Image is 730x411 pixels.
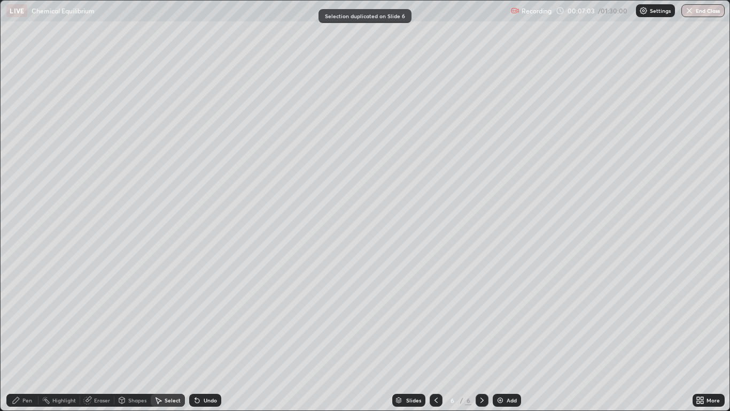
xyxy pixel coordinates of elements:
[52,398,76,403] div: Highlight
[496,396,504,405] img: add-slide-button
[706,398,720,403] div: More
[406,398,421,403] div: Slides
[650,8,671,13] p: Settings
[22,398,32,403] div: Pen
[465,395,471,405] div: 6
[685,6,694,15] img: end-class-cross
[511,6,519,15] img: recording.375f2c34.svg
[447,397,457,404] div: 6
[522,7,552,15] p: Recording
[10,6,24,15] p: LIVE
[639,6,648,15] img: class-settings-icons
[128,398,146,403] div: Shapes
[165,398,181,403] div: Select
[204,398,217,403] div: Undo
[460,397,463,404] div: /
[94,398,110,403] div: Eraser
[32,6,95,15] p: Chemical Equilibrium
[681,4,725,17] button: End Class
[507,398,517,403] div: Add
